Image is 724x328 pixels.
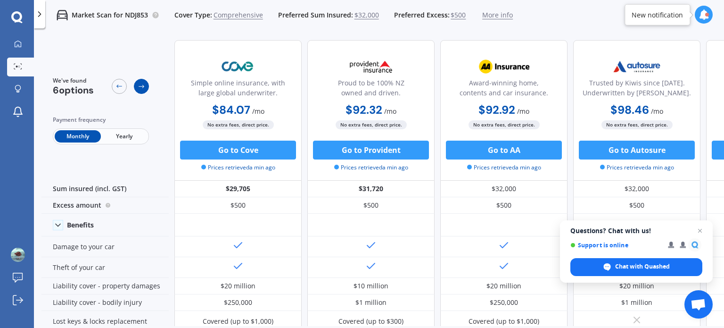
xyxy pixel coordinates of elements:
div: $500 [174,197,302,214]
div: Open chat [684,290,713,319]
div: Trusted by Kiwis since [DATE]. Underwritten by [PERSON_NAME]. [581,78,692,101]
div: $500 [440,197,568,214]
button: Go to Cove [180,141,296,160]
div: Simple online insurance, with large global underwriter. [182,78,294,101]
span: / mo [517,107,529,116]
div: Covered (up to $1,000) [203,317,273,326]
button: Go to AA [446,141,562,160]
div: $32,000 [573,181,700,197]
img: Cove.webp [207,55,269,78]
img: Autosure.webp [606,55,668,78]
div: $1 million [355,298,387,307]
span: Chat with Quashed [615,262,670,271]
div: Liability cover - property damages [41,278,169,294]
div: Theft of your car [41,257,169,278]
span: Questions? Chat with us! [570,227,702,235]
span: Prices retrieved a min ago [600,163,674,172]
span: No extra fees, direct price. [336,120,407,129]
div: Payment frequency [53,115,149,125]
b: $92.32 [346,102,382,117]
span: 6 options [53,84,94,96]
p: Market Scan for NDJ853 [72,10,148,20]
div: New notification [632,10,683,19]
div: $31,720 [307,181,435,197]
span: No extra fees, direct price. [601,120,673,129]
span: $32,000 [354,10,379,20]
span: Preferred Excess: [394,10,450,20]
div: $32,000 [440,181,568,197]
div: Damage to your car [41,236,169,257]
div: $500 [573,197,700,214]
img: Provident.png [340,55,402,78]
span: Prices retrieved a min ago [467,163,541,172]
span: Preferred Sum Insured: [278,10,353,20]
div: $20 million [486,281,521,291]
span: Prices retrieved a min ago [201,163,275,172]
div: $29,705 [174,181,302,197]
b: $84.07 [212,102,250,117]
span: Support is online [570,242,661,249]
b: $98.46 [610,102,649,117]
div: Benefits [67,221,94,229]
span: / mo [651,107,663,116]
button: Go to Provident [313,141,429,160]
div: $20 million [619,281,654,291]
div: $500 [307,197,435,214]
span: Prices retrieved a min ago [334,163,408,172]
span: Yearly [101,130,147,143]
span: No extra fees, direct price. [203,120,274,129]
span: Close chat [694,225,706,236]
span: More info [482,10,513,20]
b: $92.92 [478,102,515,117]
div: Covered (up to $1,000) [469,317,539,326]
div: Liability cover - bodily injury [41,294,169,311]
span: Comprehensive [214,10,263,20]
div: Award-winning home, contents and car insurance. [448,78,559,101]
div: $1 million [621,298,652,307]
span: / mo [252,107,264,116]
div: $20 million [221,281,255,291]
img: AA.webp [473,55,535,78]
span: Cover Type: [174,10,212,20]
button: Go to Autosure [579,141,695,160]
div: $250,000 [490,298,518,307]
div: Sum insured (incl. GST) [41,181,169,197]
span: No extra fees, direct price. [469,120,540,129]
img: ACg8ocI9bH_oL_dxRyW9vZHiHCzMXJ_RfvBmbZmSQZsx-JcmwTImm2mt=s96-c [11,248,25,262]
div: $10 million [354,281,388,291]
div: Chat with Quashed [570,258,702,276]
div: Excess amount [41,197,169,214]
span: We've found [53,76,94,85]
div: $250,000 [224,298,252,307]
div: Proud to be 100% NZ owned and driven. [315,78,427,101]
div: Covered (up to $300) [338,317,403,326]
span: Monthly [55,130,101,143]
span: $500 [451,10,466,20]
img: car.f15378c7a67c060ca3f3.svg [57,9,68,21]
span: / mo [384,107,396,116]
